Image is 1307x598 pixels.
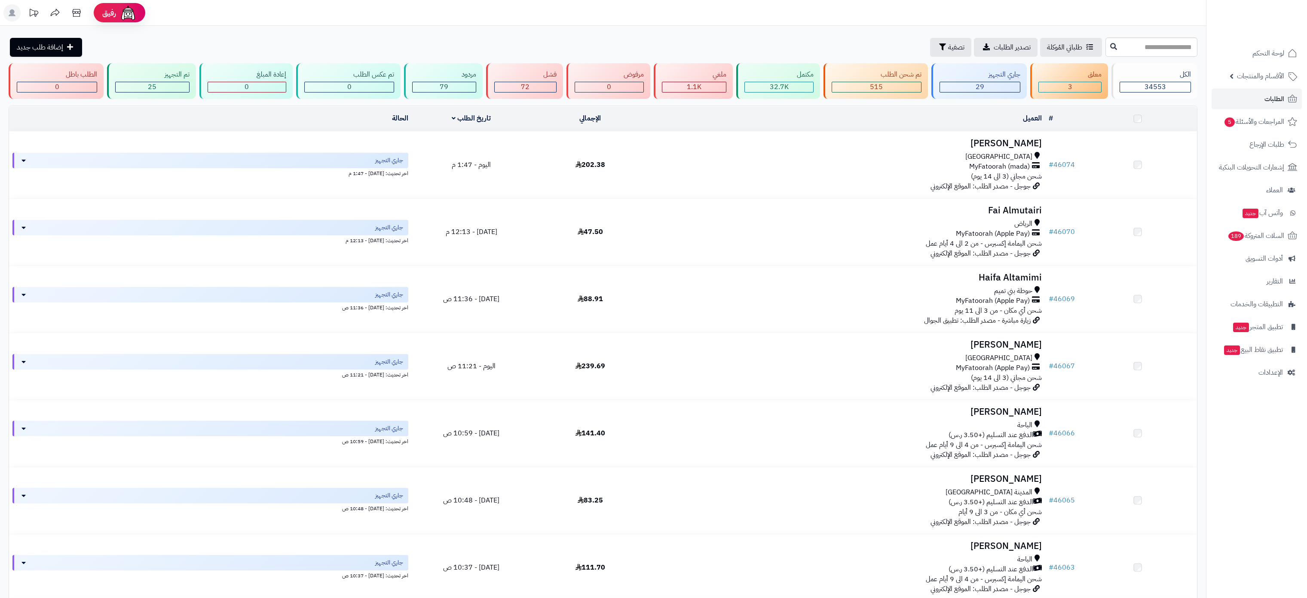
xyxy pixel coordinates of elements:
[565,63,652,99] a: مرفوض 0
[1224,116,1284,128] span: المراجعات والأسئلة
[662,82,726,92] div: 1132
[1212,89,1302,109] a: الطلبات
[1212,157,1302,178] a: إشعارات التحويلات البنكية
[375,358,403,366] span: جاري التجهيز
[955,305,1042,316] span: شحن أي مكان - من 3 الى 11 يوم
[10,38,82,57] a: إضافة طلب جديد
[1212,294,1302,314] a: التطبيقات والخدمات
[931,517,1031,527] span: جوجل - مصدر الطلب: الموقع الإلكتروني
[924,315,1031,326] span: زيارة مباشرة - مصدر الطلب: تطبيق الجوال
[976,82,984,92] span: 29
[12,302,408,311] div: اخر تحديث: [DATE] - 11:36 ص
[579,113,601,123] a: الإجمالي
[687,82,701,92] span: 1.1K
[832,70,921,80] div: تم شحن الطلب
[412,70,476,80] div: مردود
[948,42,964,52] span: تصفية
[1040,38,1102,57] a: طلباتي المُوكلة
[375,558,403,567] span: جاري التجهيز
[1212,317,1302,337] a: تطبيق المتجرجديد
[440,82,448,92] span: 79
[1047,42,1082,52] span: طلباتي المُوكلة
[1212,43,1302,64] a: لوحة التحكم
[443,428,499,438] span: [DATE] - 10:59 ص
[12,235,408,244] div: اخر تحديث: [DATE] - 12:13 م
[1023,113,1042,123] a: العميل
[1017,420,1032,430] span: الباحة
[870,82,883,92] span: 515
[926,440,1042,450] span: شحن اليمامة إكسبرس - من 4 الى 9 أيام عمل
[653,407,1041,417] h3: [PERSON_NAME]
[1252,47,1284,59] span: لوحة التحكم
[653,340,1041,350] h3: [PERSON_NAME]
[1223,344,1283,356] span: تطبيق نقاط البيع
[17,82,97,92] div: 0
[1246,253,1283,265] span: أدوات التسويق
[7,63,105,99] a: الطلب باطل 0
[1266,184,1283,196] span: العملاء
[575,70,644,80] div: مرفوض
[12,370,408,379] div: اخر تحديث: [DATE] - 11:21 ص
[949,497,1033,507] span: الدفع عند التسليم (+3.50 ر.س)
[930,38,971,57] button: تصفية
[1233,323,1249,332] span: جديد
[1212,134,1302,155] a: طلبات الإرجاع
[926,238,1042,249] span: شحن اليمامة إكسبرس - من 2 الى 4 أيام عمل
[832,82,921,92] div: 515
[1049,227,1053,237] span: #
[653,474,1041,484] h3: [PERSON_NAME]
[1212,180,1302,200] a: العملاء
[1232,321,1283,333] span: تطبيق المتجر
[1267,275,1283,287] span: التقارير
[1049,113,1053,123] a: #
[375,223,403,232] span: جاري التجهيز
[1014,219,1032,229] span: الرياض
[148,82,156,92] span: 25
[1049,160,1075,170] a: #46074
[116,82,189,92] div: 25
[578,495,603,506] span: 83.25
[447,361,496,371] span: اليوم - 11:21 ص
[1230,298,1283,310] span: التطبيقات والخدمات
[1219,161,1284,173] span: إشعارات التحويلات البنكية
[375,156,403,165] span: جاري التجهيز
[446,227,497,237] span: [DATE] - 12:13 م
[375,491,403,500] span: جاري التجهيز
[931,248,1031,259] span: جوجل - مصدر الطلب: الموقع الإلكتروني
[653,541,1041,551] h3: [PERSON_NAME]
[115,70,189,80] div: تم التجهيز
[55,82,59,92] span: 0
[12,168,408,177] div: اخر تحديث: [DATE] - 1:47 م
[575,160,605,170] span: 202.38
[745,82,813,92] div: 32698
[484,63,565,99] a: فشل 72
[949,564,1033,574] span: الدفع عند التسليم (+3.50 ر.س)
[931,450,1031,460] span: جوجل - مصدر الطلب: الموقع الإلكتروني
[994,42,1031,52] span: تصدير الطلبات
[245,82,249,92] span: 0
[1049,160,1053,170] span: #
[1264,93,1284,105] span: الطلبات
[931,382,1031,393] span: جوجل - مصدر الطلب: الموقع الإلكتروني
[495,82,556,92] div: 72
[958,507,1042,517] span: شحن أي مكان - من 3 الى 9 أيام
[1212,362,1302,383] a: الإعدادات
[744,70,813,80] div: مكتمل
[1212,225,1302,246] a: السلات المتروكة189
[1049,495,1075,506] a: #46065
[1249,20,1299,38] img: logo-2.png
[1049,428,1053,438] span: #
[822,63,930,99] a: تم شحن الطلب 515
[1212,271,1302,292] a: التقارير
[413,82,475,92] div: 79
[956,296,1030,306] span: MyFatoorah (Apple Pay)
[946,487,1032,497] span: المدينة [GEOGRAPHIC_DATA]
[1049,562,1075,573] a: #46063
[443,495,499,506] span: [DATE] - 10:48 ص
[305,82,394,92] div: 0
[965,353,1032,363] span: [GEOGRAPHIC_DATA]
[971,171,1042,182] span: شحن مجاني (3 الى 14 يوم)
[1028,63,1109,99] a: معلق 3
[575,428,605,438] span: 141.40
[452,113,491,123] a: تاريخ الطلب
